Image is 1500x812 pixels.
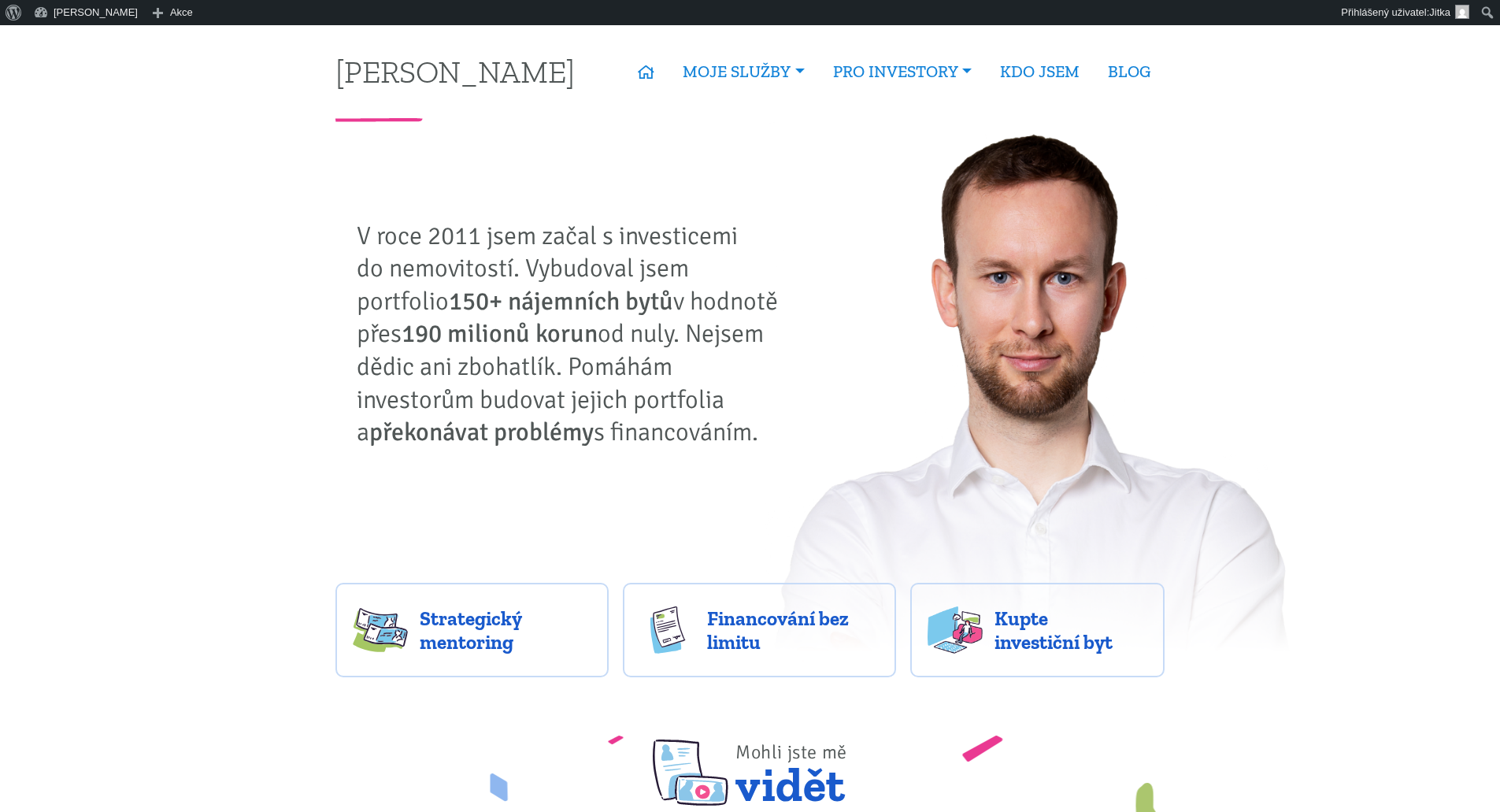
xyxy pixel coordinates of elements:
a: Financování bez limitu [623,583,896,677]
img: finance [640,606,695,654]
p: V roce 2011 jsem začal s investicemi do nemovitostí. Vybudoval jsem portfolio v hodnotě přes od n... [357,220,790,449]
img: flats [928,606,983,654]
a: MOJE SLUŽBY [669,54,818,90]
span: vidět [735,721,847,806]
a: KDO JSEM [986,54,1094,90]
span: Strategický mentoring [420,606,591,654]
span: Mohli jste mě [735,740,847,764]
strong: 150+ nájemních bytů [449,286,673,317]
span: Jitka [1429,6,1450,18]
a: Kupte investiční byt [910,583,1165,677]
img: strategy [353,606,408,654]
a: Strategický mentoring [335,583,609,677]
a: [PERSON_NAME] [335,56,575,87]
span: Financování bez limitu [707,606,879,654]
strong: 190 milionů korun [402,318,598,349]
strong: překonávat problémy [369,417,594,447]
a: BLOG [1094,54,1165,90]
span: Kupte investiční byt [994,606,1147,654]
a: PRO INVESTORY [819,54,986,90]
